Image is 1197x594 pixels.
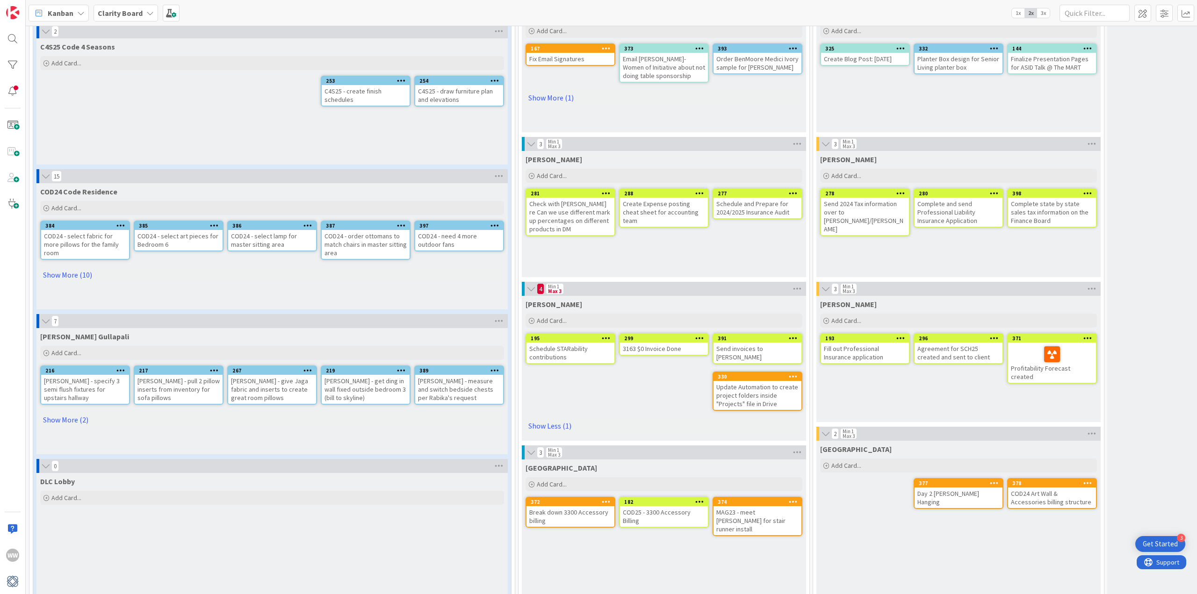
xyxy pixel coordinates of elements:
[843,434,855,438] div: Max 3
[821,53,909,65] div: Create Blog Post: [DATE]
[914,478,1003,509] a: 377Day 2 [PERSON_NAME] Hanging
[1060,5,1130,21] input: Quick Filter...
[821,343,909,363] div: Fill out Professional Insurance application
[228,222,316,250] div: 386COD24 - select lamp for master sitting area
[531,499,614,505] div: 372
[914,188,1003,228] a: 280Complete and send Professional Liability Insurance Application
[415,77,503,106] div: 254C4S25 - draw furniture plan and elevations
[415,375,503,404] div: [PERSON_NAME] - measure and switch bedside chests per Rabika's request
[228,366,316,375] div: 267
[1012,8,1024,18] span: 1x
[526,300,582,309] span: Philip
[321,221,411,260] a: 387COD24 - order ottomans to match chairs in master sitting area
[620,506,708,527] div: COD25 - 3300 Accessory Billing
[98,8,143,18] b: Clarity Board
[40,412,504,427] a: Show More (2)
[620,44,708,53] div: 373
[48,7,73,19] span: Kanban
[624,335,708,342] div: 299
[831,316,861,325] span: Add Card...
[713,497,802,536] a: 374MAG23 - meet [PERSON_NAME] for stair runner install
[619,188,709,228] a: 288Create Expense posting cheat sheet for accounting team
[526,334,614,343] div: 195
[718,45,801,52] div: 393
[1177,534,1185,542] div: 3
[139,222,223,229] div: 385
[821,198,909,235] div: Send 2024 Tax information over to [PERSON_NAME]/[PERSON_NAME]
[821,334,909,363] div: 193Fill out Professional Insurance application
[820,155,877,164] span: Walter
[714,189,801,198] div: 277
[1012,190,1096,197] div: 398
[624,499,708,505] div: 182
[40,267,504,282] a: Show More (10)
[548,448,559,452] div: Min 1
[227,221,317,251] a: 386COD24 - select lamp for master sitting area
[821,44,909,53] div: 325
[831,283,839,294] span: 3
[228,366,316,404] div: 267[PERSON_NAME] - give Jaga fabric and inserts to create great room pillows
[831,461,861,470] span: Add Card...
[414,365,504,405] a: 389[PERSON_NAME] - measure and switch bedside chests per Rabika's request
[1008,198,1096,227] div: Complete state by state sales tax information on the Finance Board
[414,76,504,107] a: 254C4S25 - draw furniture plan and elevations
[531,335,614,342] div: 195
[415,222,503,250] div: 397COD24 - need 4 more outdoor fans
[415,222,503,230] div: 397
[713,333,802,364] a: 391Send invoices to [PERSON_NAME]
[619,43,709,83] a: 373Email [PERSON_NAME]- Women of Initiative about not doing table sponsorship
[843,139,854,144] div: Min 1
[714,198,801,218] div: Schedule and Prepare for 2024/2025 Insurance Audit
[51,494,81,502] span: Add Card...
[526,198,614,235] div: Check with [PERSON_NAME] re Can we use different mark up percentages on different products in DM
[1012,480,1096,487] div: 378
[914,333,1003,364] a: 296Agreement for SCH25 created and sent to client
[232,367,316,374] div: 267
[714,334,801,343] div: 391
[821,189,909,198] div: 278
[526,498,614,527] div: 372Break down 3300 Accessory billing
[135,230,223,250] div: COD24 - select art pieces for Bedroom 6
[40,221,130,260] a: 384COD24 - select fabric for more pillows for the family room
[1007,188,1097,228] a: 398Complete state by state sales tax information on the Finance Board
[51,171,62,182] span: 15
[1008,479,1096,487] div: 378
[526,43,615,66] a: 167Fix Email Signatures
[135,222,223,230] div: 385
[322,230,410,259] div: COD24 - order ottomans to match chairs in master sitting area
[714,498,801,535] div: 374MAG23 - meet [PERSON_NAME] for stair runner install
[624,190,708,197] div: 288
[915,198,1002,227] div: Complete and send Professional Liability Insurance Application
[831,27,861,35] span: Add Card...
[526,463,597,472] span: Devon
[843,144,855,149] div: Max 3
[843,289,855,293] div: Max 3
[718,190,801,197] div: 277
[419,78,503,84] div: 254
[6,575,19,588] img: avatar
[139,367,223,374] div: 217
[843,429,854,434] div: Min 1
[537,447,544,458] span: 3
[526,334,614,363] div: 195Schedule STARability contributions
[825,45,909,52] div: 325
[526,189,614,198] div: 281
[41,375,129,404] div: [PERSON_NAME] - specify 3 semi flush fixtures for upstairs hallway
[51,460,59,472] span: 0
[1037,8,1050,18] span: 3x
[41,366,129,404] div: 216[PERSON_NAME] - specify 3 semi flush fixtures for upstairs hallway
[326,367,410,374] div: 219
[537,172,567,180] span: Add Card...
[526,90,802,105] a: Show More (1)
[135,366,223,404] div: 217[PERSON_NAME] - pull 2 pillow inserts from inventory for sofa pillows
[619,497,709,528] a: 182COD25 - 3300 Accessory Billing
[1007,478,1097,509] a: 378COD24 Art Wall & Accessories billing structure
[915,479,1002,487] div: 377
[915,479,1002,508] div: 377Day 2 [PERSON_NAME] Hanging
[620,198,708,227] div: Create Expense posting cheat sheet for accounting team
[40,477,75,486] span: DLC Lobby
[714,44,801,53] div: 393
[915,343,1002,363] div: Agreement for SCH25 created and sent to client
[326,78,410,84] div: 253
[537,480,567,488] span: Add Card...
